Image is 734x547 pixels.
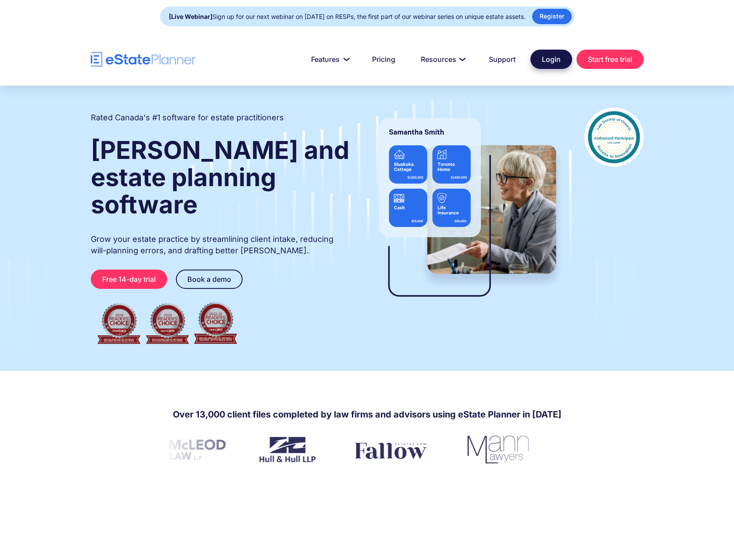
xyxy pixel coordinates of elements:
[478,50,526,68] a: Support
[91,112,284,123] h2: Rated Canada's #1 software for estate practitioners
[91,234,351,256] p: Grow your estate practice by streamlining client intake, reducing will-planning errors, and draft...
[362,50,406,68] a: Pricing
[301,50,357,68] a: Features
[91,52,196,67] a: home
[530,50,572,69] a: Login
[532,9,572,24] a: Register
[410,50,474,68] a: Resources
[368,108,567,314] img: estate planner showing wills to their clients, using eState Planner, a leading estate planning so...
[576,50,644,69] a: Start free trial
[169,13,212,20] strong: [Live Webinar]
[169,11,526,23] div: Sign up for our next webinar on [DATE] on RESPs, the first part of our webinar series on unique e...
[173,408,562,421] h4: Over 13,000 client files completed by law firms and advisors using eState Planner in [DATE]
[91,270,167,289] a: Free 14-day trial
[176,270,243,289] a: Book a demo
[91,135,349,220] strong: [PERSON_NAME] and estate planning software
